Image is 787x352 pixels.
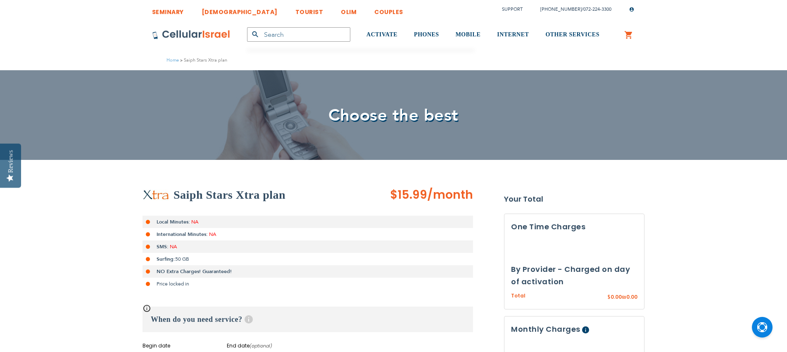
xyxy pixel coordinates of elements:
[366,31,397,38] span: ACTIVATE
[245,315,253,323] span: Help
[540,6,582,12] a: [PHONE_NUMBER]
[143,278,473,290] li: Price locked in
[511,263,637,288] h3: By Provider - Charged on day of activation
[583,6,611,12] a: 072-224-3300
[341,2,357,17] a: OLIM
[374,2,403,17] a: COUPLES
[532,3,611,15] li: /
[166,57,179,63] a: Home
[511,324,580,334] span: Monthly Charges
[328,104,459,127] span: Choose the best
[456,19,481,50] a: MOBILE
[611,293,622,300] span: 0.00
[545,19,599,50] a: OTHER SERVICES
[582,326,589,333] span: Help
[157,268,232,275] strong: NO Extra Charges! Guaranteed!
[152,30,231,40] img: Cellular Israel Logo
[157,231,208,238] strong: International Minutes:
[366,19,397,50] a: ACTIVATE
[504,193,644,205] strong: Your Total
[227,342,304,350] label: End date
[502,6,523,12] a: Support
[143,342,220,350] label: Begin date
[157,219,190,225] strong: Local Minutes:
[390,187,427,203] span: $15.99
[414,19,439,50] a: PHONES
[497,31,529,38] span: INTERNET
[152,2,184,17] a: SEMINARY
[545,31,599,38] span: OTHER SERVICES
[143,307,473,332] h3: When do you need service?
[427,187,473,203] span: /month
[622,294,626,301] span: ₪
[143,190,169,200] img: Saiph Stars Xtra plan
[456,31,481,38] span: MOBILE
[170,243,177,250] span: NA
[7,150,14,173] div: Reviews
[497,19,529,50] a: INTERNET
[414,31,439,38] span: PHONES
[295,2,323,17] a: TOURIST
[191,219,198,225] span: NA
[250,342,272,349] i: (optional)
[511,292,525,300] span: Total
[157,243,169,250] strong: SMS:
[626,293,637,300] span: 0.00
[202,2,278,17] a: [DEMOGRAPHIC_DATA]
[511,221,637,233] h3: One Time Charges
[209,231,216,238] span: NA
[143,253,473,265] li: 50 GB
[174,187,285,203] h2: Saiph Stars Xtra plan
[157,256,175,262] strong: Surfing:
[179,56,227,64] li: Saiph Stars Xtra plan
[247,27,350,42] input: Search
[607,294,611,301] span: $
